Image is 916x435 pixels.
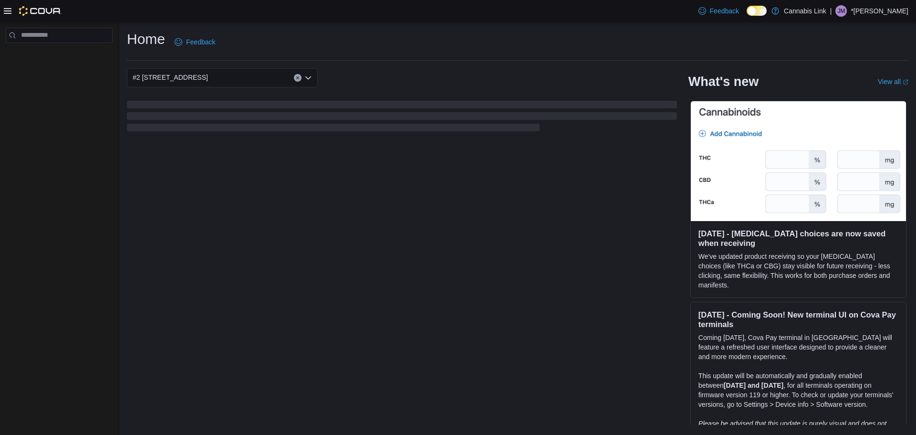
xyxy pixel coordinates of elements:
span: Feedback [710,6,739,16]
span: Feedback [186,37,215,47]
svg: External link [903,79,908,85]
p: *[PERSON_NAME] [851,5,908,17]
p: | [830,5,832,17]
button: Clear input [294,74,302,82]
strong: [DATE] and [DATE] [724,382,783,389]
p: We've updated product receiving so your [MEDICAL_DATA] choices (like THCa or CBG) stay visible fo... [698,252,898,290]
input: Dark Mode [747,6,767,16]
a: Feedback [695,1,743,21]
p: Cannabis Link [784,5,826,17]
span: #2 [STREET_ADDRESS] [133,72,208,83]
h2: What's new [688,74,759,89]
p: This update will be automatically and gradually enabled between , for all terminals operating on ... [698,371,898,409]
span: JM [837,5,845,17]
a: View allExternal link [878,78,908,85]
div: *Jordan Mills [835,5,847,17]
button: Open list of options [304,74,312,82]
h3: [DATE] - Coming Soon! New terminal UI on Cova Pay terminals [698,310,898,329]
h3: [DATE] - [MEDICAL_DATA] choices are now saved when receiving [698,229,898,248]
span: Loading [127,103,677,133]
nav: Complex example [6,45,113,68]
a: Feedback [171,32,219,52]
p: Coming [DATE], Cova Pay terminal in [GEOGRAPHIC_DATA] will feature a refreshed user interface des... [698,333,898,361]
img: Cova [19,6,62,16]
h1: Home [127,30,165,49]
